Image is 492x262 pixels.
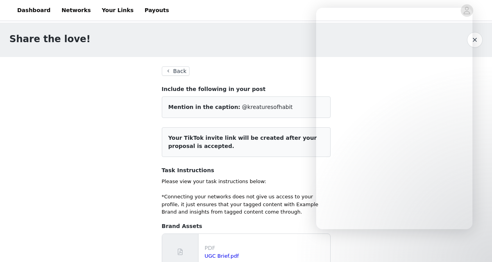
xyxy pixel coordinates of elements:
iframe: Intercom live chat [454,235,472,254]
p: PDF [205,244,327,252]
a: Your Links [97,2,138,19]
a: Networks [57,2,95,19]
span: Your TikTok invite link will be created after your proposal is accepted. [168,135,317,149]
h4: Brand Assets [162,222,331,230]
a: Payouts [140,2,174,19]
div: avatar [463,4,471,17]
h4: Task Instructions [162,166,331,175]
span: Mention in the caption: [168,104,240,110]
a: Dashboard [13,2,55,19]
button: Back [162,66,190,76]
p: Please view your task instructions below: [162,178,331,185]
span: @kreaturesofhabit [242,104,293,110]
h4: Include the following in your post [162,85,331,93]
a: UGC Brief.pdf [205,253,239,259]
h1: Share the love! [9,32,91,46]
p: *Connecting your networks does not give us access to your profile, it just ensures that your tagg... [162,193,331,216]
iframe: Intercom live chat [316,8,472,229]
